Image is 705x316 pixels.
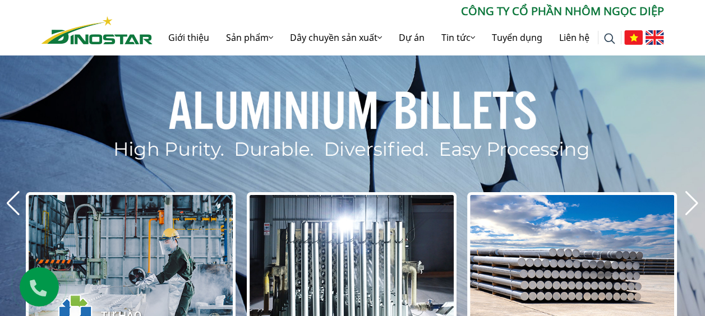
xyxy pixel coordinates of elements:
a: Tuyển dụng [483,20,551,55]
a: Dây chuyền sản xuất [282,20,390,55]
img: Tiếng Việt [624,30,643,45]
img: English [646,30,664,45]
a: Giới thiệu [160,20,218,55]
a: Sản phẩm [218,20,282,55]
a: Liên hệ [551,20,598,55]
a: Tin tức [433,20,483,55]
img: Nhôm Dinostar [42,16,153,44]
img: search [604,33,615,44]
a: Dự án [390,20,433,55]
p: CÔNG TY CỔ PHẦN NHÔM NGỌC DIỆP [153,3,664,20]
a: Nhôm Dinostar [42,14,153,44]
